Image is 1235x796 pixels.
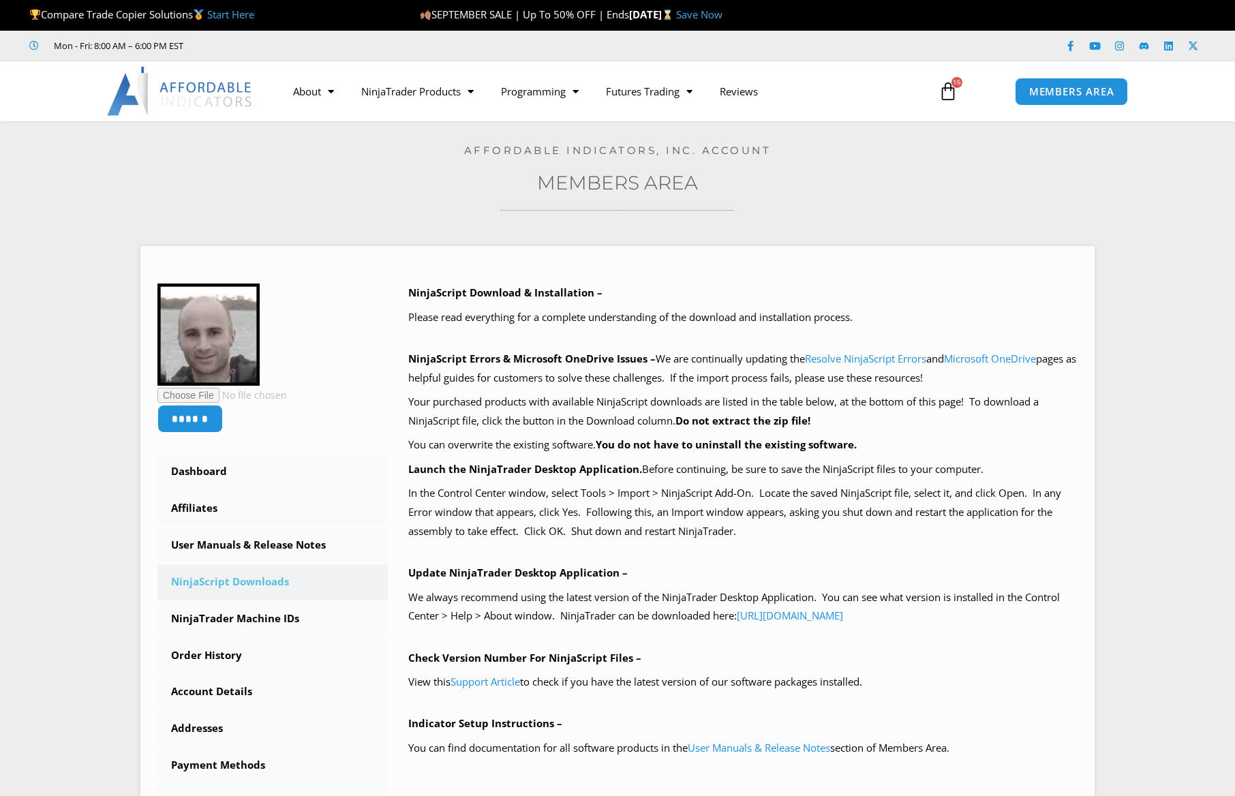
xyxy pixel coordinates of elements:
[408,739,1078,758] p: You can find documentation for all software products in the section of Members Area.
[676,7,722,21] a: Save Now
[537,171,698,194] a: Members Area
[279,76,923,107] nav: Menu
[408,308,1078,327] p: Please read everything for a complete understanding of the download and installation process.
[662,10,673,20] img: ⌛
[202,39,407,52] iframe: Customer reviews powered by Trustpilot
[487,76,592,107] a: Programming
[408,716,562,730] b: Indicator Setup Instructions –
[157,527,388,563] a: User Manuals & Release Notes
[918,72,978,111] a: 16
[157,748,388,783] a: Payment Methods
[107,67,254,116] img: LogoAI | Affordable Indicators – NinjaTrader
[1029,87,1114,97] span: MEMBERS AREA
[157,491,388,526] a: Affiliates
[157,564,388,600] a: NinjaScript Downloads
[629,7,676,21] strong: [DATE]
[408,588,1078,626] p: We always recommend using the latest version of the NinjaTrader Desktop Application. You can see ...
[279,76,348,107] a: About
[675,414,810,427] b: Do not extract the zip file!
[408,286,603,299] b: NinjaScript Download & Installation –
[30,10,40,20] img: 🏆
[592,76,706,107] a: Futures Trading
[688,741,830,754] a: User Manuals & Release Notes
[408,651,641,664] b: Check Version Number For NinjaScript Files –
[50,37,183,54] span: Mon - Fri: 8:00 AM – 6:00 PM EST
[408,484,1078,541] p: In the Control Center window, select Tools > Import > NinjaScript Add-On. Locate the saved NinjaS...
[29,7,254,21] span: Compare Trade Copier Solutions
[805,352,926,365] a: Resolve NinjaScript Errors
[464,144,772,157] a: Affordable Indicators, Inc. Account
[157,601,388,637] a: NinjaTrader Machine IDs
[944,352,1036,365] a: Microsoft OneDrive
[408,673,1078,692] p: View this to check if you have the latest version of our software packages installed.
[157,711,388,746] a: Addresses
[207,7,254,21] a: Start Here
[408,566,628,579] b: Update NinjaTrader Desktop Application –
[408,393,1078,431] p: Your purchased products with available NinjaScript downloads are listed in the table below, at th...
[348,76,487,107] a: NinjaTrader Products
[1015,78,1129,106] a: MEMBERS AREA
[408,460,1078,479] p: Before continuing, be sure to save the NinjaScript files to your computer.
[157,454,388,489] a: Dashboard
[157,638,388,673] a: Order History
[951,77,962,88] span: 16
[157,284,260,386] img: 71d51b727fd0980defc0926a584480a80dca29e5385b7c6ff19b9310cf076714
[408,462,642,476] b: Launch the NinjaTrader Desktop Application.
[408,352,656,365] b: NinjaScript Errors & Microsoft OneDrive Issues –
[421,10,431,20] img: 🍂
[157,674,388,709] a: Account Details
[596,438,857,451] b: You do not have to uninstall the existing software.
[194,10,204,20] img: 🥇
[408,350,1078,388] p: We are continually updating the and pages as helpful guides for customers to solve these challeng...
[737,609,843,622] a: [URL][DOMAIN_NAME]
[408,435,1078,455] p: You can overwrite the existing software.
[451,675,520,688] a: Support Article
[706,76,772,107] a: Reviews
[420,7,629,21] span: SEPTEMBER SALE | Up To 50% OFF | Ends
